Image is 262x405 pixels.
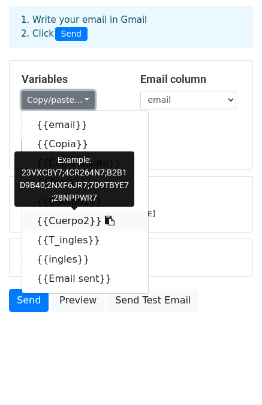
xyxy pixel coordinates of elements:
[22,91,95,109] a: Copy/paste...
[12,13,250,41] div: 1. Write your email in Gmail 2. Click
[9,289,49,312] a: Send
[52,289,104,312] a: Preview
[22,73,122,86] h5: Variables
[22,115,148,135] a: {{email}}
[202,347,262,405] iframe: Chat Widget
[22,212,148,231] a: {{Cuerpo2}}
[22,269,148,288] a: {{Email sent}}
[140,73,241,86] h5: Email column
[22,135,148,154] a: {{Copia}}
[22,231,148,250] a: {{T_ingles}}
[22,250,148,269] a: {{ingles}}
[22,209,155,218] small: [EMAIL_ADDRESS][DOMAIN_NAME]
[14,151,134,207] div: Example: 23VXCBY7;4CR264N7;B2B1D9B40;2NXF6JR7;7D9TBYE7;28NPPWR7
[107,289,198,312] a: Send Test Email
[55,27,88,41] span: Send
[202,347,262,405] div: Widget de chat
